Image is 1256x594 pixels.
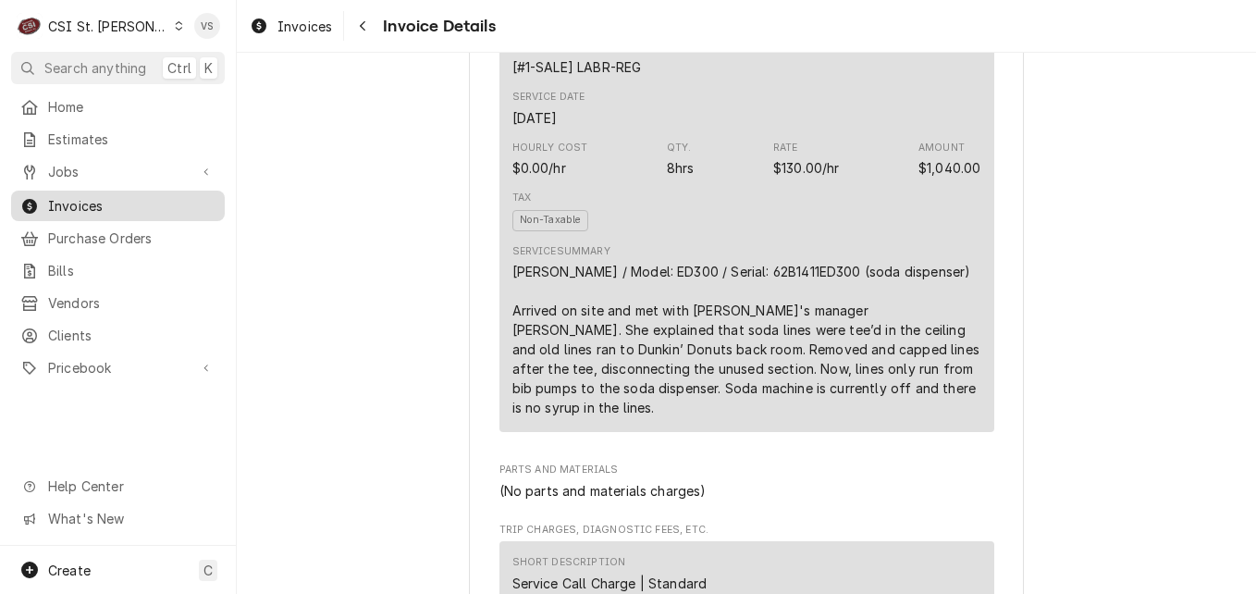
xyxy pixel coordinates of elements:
[667,141,695,178] div: Quantity
[48,509,214,528] span: What's New
[512,574,708,593] div: Short Description
[11,52,225,84] button: Search anythingCtrlK
[11,320,225,351] a: Clients
[48,326,215,345] span: Clients
[773,158,840,178] div: Price
[17,13,43,39] div: C
[11,353,225,383] a: Go to Pricebook
[11,255,225,286] a: Bills
[348,11,377,41] button: Navigate back
[512,244,610,259] div: Service Summary
[499,463,994,477] span: Parts and Materials
[499,481,994,501] div: Parts and Materials List
[512,40,642,77] div: Subtype
[11,471,225,501] a: Go to Help Center
[512,555,626,570] div: Short Description
[11,124,225,155] a: Estimates
[11,92,225,122] a: Home
[203,561,213,580] span: C
[918,141,980,178] div: Amount
[512,108,558,128] div: Service Date
[512,191,531,205] div: Tax
[48,358,188,377] span: Pricebook
[773,141,798,155] div: Rate
[11,288,225,318] a: Vendors
[918,141,965,155] div: Amount
[48,476,214,496] span: Help Center
[512,90,585,105] div: Service Date
[48,229,215,248] span: Purchase Orders
[48,563,91,578] span: Create
[512,158,566,178] div: Cost
[377,14,495,39] span: Invoice Details
[48,130,215,149] span: Estimates
[667,158,695,178] div: Quantity
[17,13,43,39] div: CSI St. Louis's Avatar
[499,523,994,538] span: Trip Charges, Diagnostic Fees, etc.
[512,141,588,178] div: Cost
[48,293,215,313] span: Vendors
[918,158,980,178] div: Amount
[11,223,225,254] a: Purchase Orders
[11,503,225,534] a: Go to What's New
[11,156,225,187] a: Go to Jobs
[667,141,692,155] div: Qty.
[512,57,642,77] div: Subtype
[204,58,213,78] span: K
[242,11,339,42] a: Invoices
[44,58,146,78] span: Search anything
[773,141,840,178] div: Price
[499,463,994,500] div: Parts and Materials
[277,17,332,36] span: Invoices
[48,261,215,280] span: Bills
[512,262,981,417] div: [PERSON_NAME] / Model: ED300 / Serial: 62B1411ED300 (soda dispenser) Arrived on site and met with...
[48,162,188,181] span: Jobs
[48,17,168,36] div: CSI St. [PERSON_NAME]
[48,196,215,216] span: Invoices
[512,90,585,127] div: Service Date
[167,58,191,78] span: Ctrl
[512,141,588,155] div: Hourly Cost
[512,210,589,231] span: Non-Taxable
[194,13,220,39] div: Vicky Stuesse's Avatar
[512,555,708,592] div: Short Description
[48,97,215,117] span: Home
[11,191,225,221] a: Invoices
[194,13,220,39] div: VS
